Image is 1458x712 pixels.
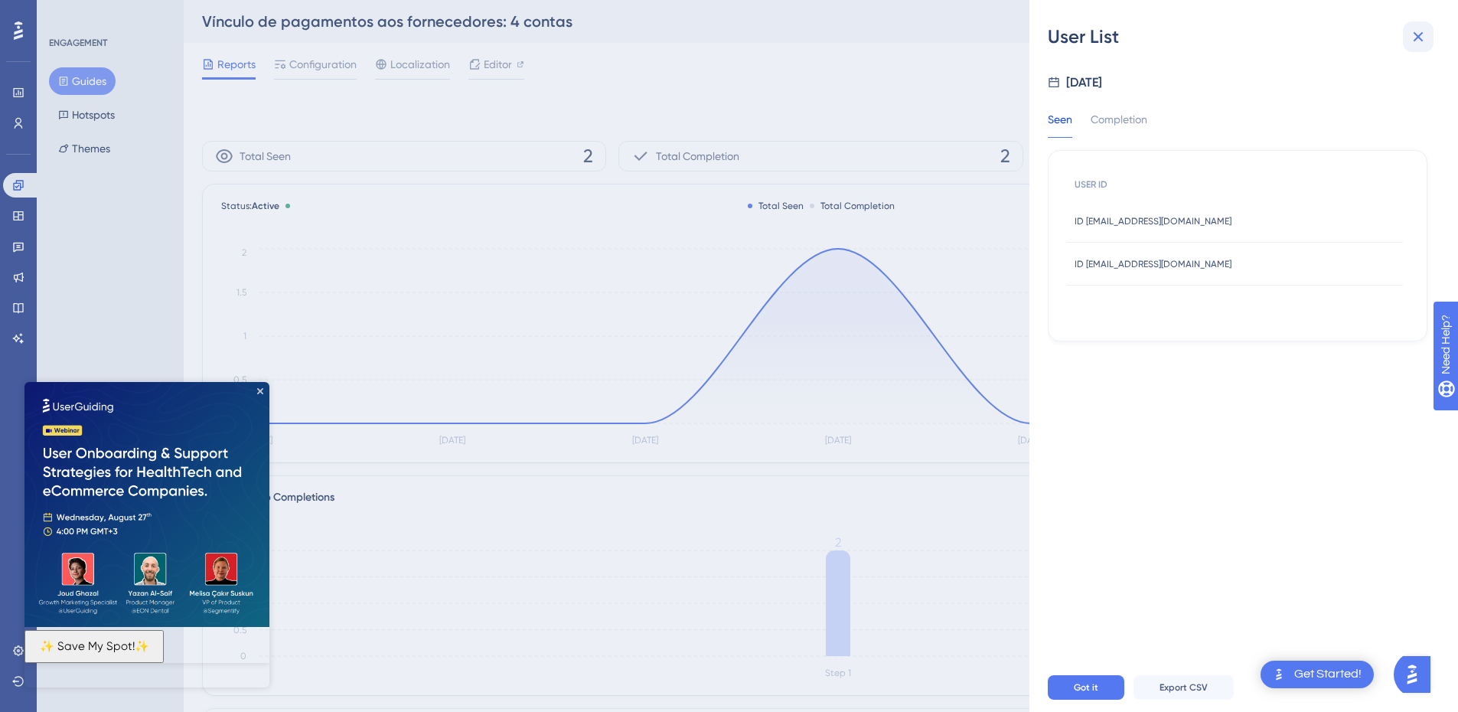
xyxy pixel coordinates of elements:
span: Got it [1074,681,1098,694]
div: Get Started! [1294,666,1362,683]
div: User List [1048,24,1440,49]
div: Open Get Started! checklist [1261,661,1374,688]
span: Export CSV [1160,681,1208,694]
div: Close Preview [233,6,239,12]
span: ID [EMAIL_ADDRESS][DOMAIN_NAME] [1075,215,1231,227]
div: [DATE] [1066,73,1102,92]
span: ID [EMAIL_ADDRESS][DOMAIN_NAME] [1075,258,1231,270]
img: launcher-image-alternative-text [1270,665,1288,684]
iframe: UserGuiding AI Assistant Launcher [1394,652,1440,697]
span: Need Help? [36,4,96,22]
span: USER ID [1075,178,1107,191]
div: Completion [1091,110,1147,138]
button: Export CSV [1133,675,1234,700]
button: Got it [1048,675,1124,700]
div: Seen [1048,110,1072,138]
